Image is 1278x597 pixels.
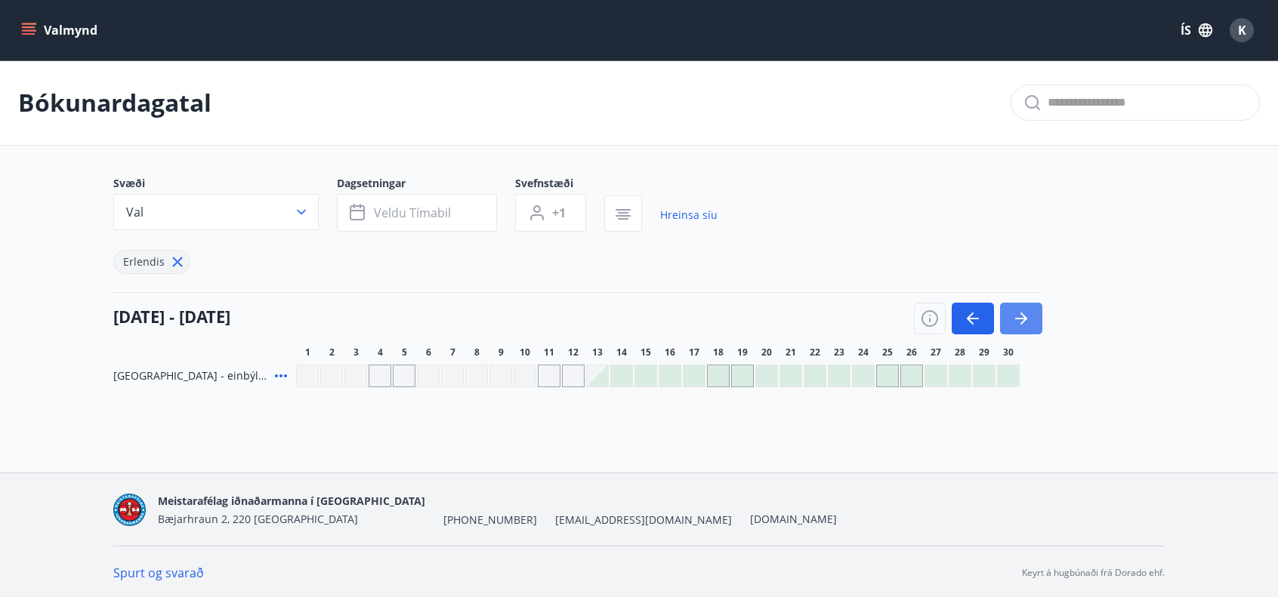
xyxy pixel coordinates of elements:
span: 16 [665,346,675,359]
span: K [1238,22,1246,38]
p: Keyrt á hugbúnaði frá Dorado ehf. [1022,566,1165,580]
span: 29 [979,346,989,359]
span: 23 [834,346,844,359]
div: Gráir dagar eru ekki bókanlegir [538,365,560,387]
button: Val [113,194,319,230]
p: Bókunardagatal [18,86,211,119]
span: 22 [810,346,820,359]
span: 17 [689,346,699,359]
button: Veldu tímabil [337,194,497,232]
span: Bæjarhraun 2, 220 [GEOGRAPHIC_DATA] [158,512,358,526]
span: [EMAIL_ADDRESS][DOMAIN_NAME] [555,512,732,528]
div: Gráir dagar eru ekki bókanlegir [320,365,343,387]
button: menu [18,17,103,44]
span: +1 [552,205,566,221]
span: Svæði [113,176,337,194]
span: 1 [305,346,310,359]
span: 7 [450,346,455,359]
span: [GEOGRAPHIC_DATA] - einbýlishús, nr. 9/2 [113,368,269,383]
img: xAqkTstvGIK3RH6WUHaSNl0FXhFMcw6GozjSeQUd.png [113,494,146,526]
div: Gráir dagar eru ekki bókanlegir [441,365,464,387]
span: 25 [882,346,893,359]
span: 5 [402,346,407,359]
span: 19 [737,346,748,359]
div: Gráir dagar eru ekki bókanlegir [465,365,488,387]
span: 30 [1003,346,1014,359]
span: 20 [761,346,772,359]
span: 27 [931,346,941,359]
span: 21 [786,346,796,359]
span: Svefnstæði [515,176,604,194]
span: Veldu tímabil [374,205,451,221]
span: 14 [616,346,627,359]
button: K [1224,12,1260,48]
span: 13 [592,346,603,359]
span: [PHONE_NUMBER] [443,512,537,528]
span: 3 [353,346,359,359]
span: 24 [858,346,869,359]
span: Dagsetningar [337,176,515,194]
div: Erlendis [113,250,190,274]
div: Gráir dagar eru ekki bókanlegir [296,365,319,387]
span: 18 [713,346,724,359]
div: Gráir dagar eru ekki bókanlegir [489,365,512,387]
span: 26 [906,346,917,359]
span: 9 [499,346,504,359]
span: 6 [426,346,431,359]
span: 10 [520,346,530,359]
span: 4 [378,346,383,359]
div: Gráir dagar eru ekki bókanlegir [562,365,585,387]
div: Gráir dagar eru ekki bókanlegir [514,365,536,387]
span: 28 [955,346,965,359]
button: +1 [515,194,586,232]
span: 15 [641,346,651,359]
button: ÍS [1172,17,1221,44]
span: 11 [544,346,554,359]
span: Meistarafélag iðnaðarmanna í [GEOGRAPHIC_DATA] [158,494,425,508]
div: Gráir dagar eru ekki bókanlegir [417,365,440,387]
div: Gráir dagar eru ekki bókanlegir [369,365,391,387]
h4: [DATE] - [DATE] [113,305,230,328]
span: 12 [568,346,579,359]
a: [DOMAIN_NAME] [750,512,837,526]
a: Spurt og svarað [113,565,204,581]
div: Gráir dagar eru ekki bókanlegir [393,365,415,387]
div: Gráir dagar eru ekki bókanlegir [344,365,367,387]
a: Hreinsa síu [660,198,718,232]
span: Val [126,204,144,220]
span: 2 [329,346,335,359]
span: Erlendis [123,254,165,269]
span: 8 [474,346,480,359]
